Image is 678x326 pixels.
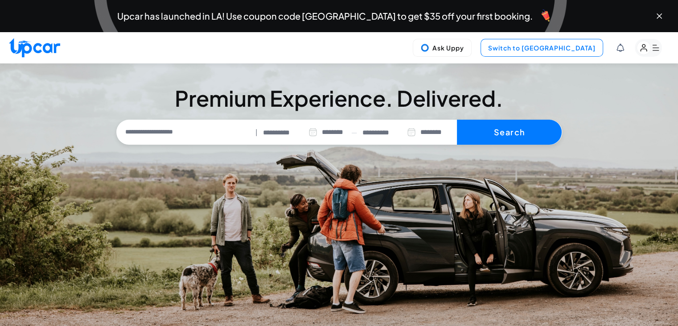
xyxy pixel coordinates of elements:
[9,38,60,57] img: Upcar Logo
[116,88,562,109] h3: Premium Experience. Delivered.
[351,127,357,138] span: —
[117,12,533,21] span: Upcar has launched in LA! Use coupon code [GEOGRAPHIC_DATA] to get $35 off your first booking.
[255,127,258,138] span: |
[457,120,562,145] button: Search
[413,39,472,57] button: Ask Uppy
[616,44,624,52] div: View Notifications
[655,12,664,21] button: Close banner
[481,39,603,57] button: Switch to [GEOGRAPHIC_DATA]
[420,43,429,52] img: Uppy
